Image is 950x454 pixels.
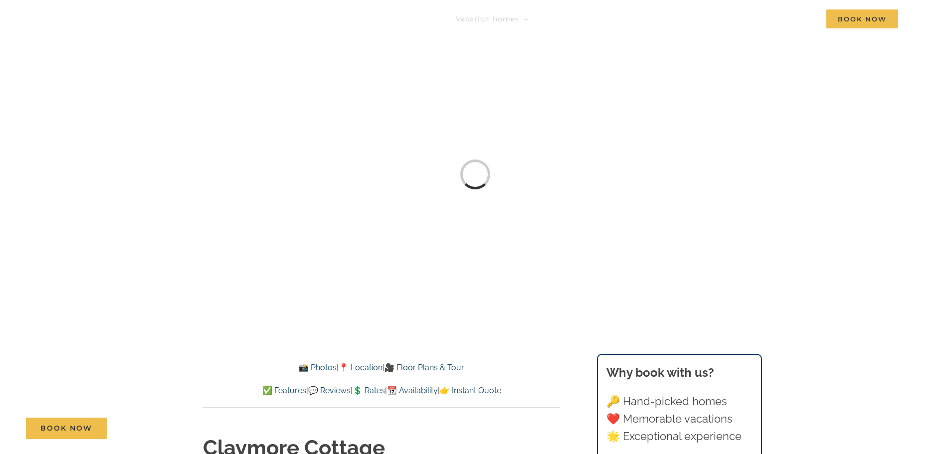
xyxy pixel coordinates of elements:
[551,9,610,29] a: Things to do
[460,159,490,189] div: Loading...
[633,9,694,29] a: Deals & More
[772,15,804,22] span: Contact
[353,386,385,395] a: 💲 Rates
[384,363,464,372] a: 🎥 Floor Plans & Tour
[717,15,741,22] span: About
[772,9,804,29] a: Contact
[456,9,529,29] a: Vacation homes
[456,9,898,29] nav: Main Menu
[606,364,752,382] h3: Why book with us?
[826,9,898,28] span: Book Now
[40,424,92,433] span: Book Now
[52,11,221,34] img: Branson Family Retreats Logo
[203,361,560,374] p: | |
[203,384,560,397] p: | | | |
[551,15,601,22] span: Things to do
[387,386,438,395] a: 📆 Availability
[299,363,337,372] a: 📸 Photos
[717,9,750,29] a: About
[339,363,382,372] a: 📍 Location
[26,418,107,439] a: Book Now
[440,386,501,395] a: 👉 Instant Quote
[606,393,752,446] p: 🔑 Hand-picked homes ❤️ Memorable vacations 🌟 Exceptional experience
[308,386,351,395] a: 💬 Reviews
[456,15,519,22] span: Vacation homes
[262,386,306,395] a: ✅ Features
[633,15,685,22] span: Deals & More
